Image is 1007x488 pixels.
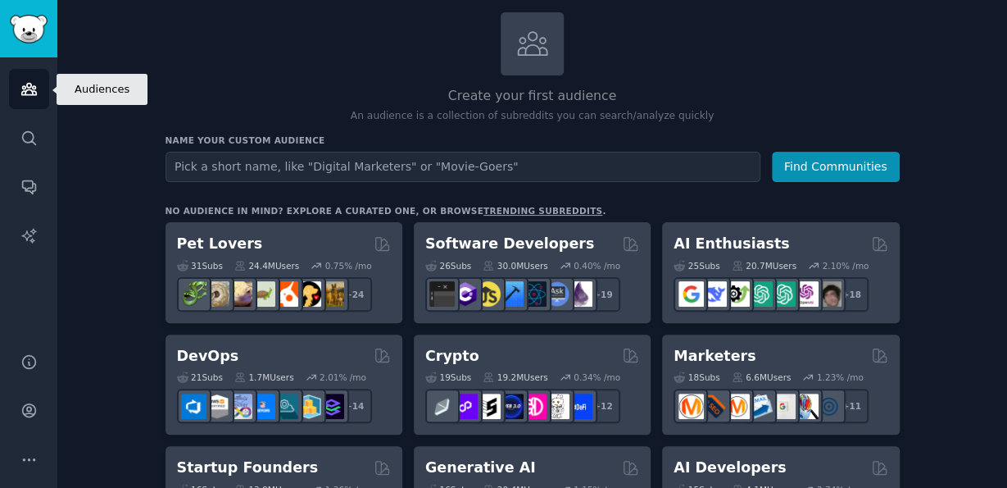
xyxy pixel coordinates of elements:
img: AskMarketing [724,394,750,419]
h2: Marketers [674,346,755,367]
img: leopardgeckos [227,281,252,307]
img: azuredevops [181,394,206,419]
h2: Software Developers [425,234,594,254]
img: OnlineMarketing [816,394,841,419]
div: 6.6M Users [732,372,792,383]
img: chatgpt_promptDesign [747,281,773,307]
div: 19.2M Users [483,372,547,383]
div: 18 Sub s [674,372,719,383]
img: web3 [498,394,524,419]
img: aws_cdk [296,394,321,419]
h2: Crypto [425,346,479,367]
div: 24.4M Users [234,260,299,271]
img: DeepSeek [701,281,727,307]
img: chatgpt_prompts_ [770,281,796,307]
img: CryptoNews [544,394,569,419]
img: platformengineering [273,394,298,419]
img: PlatformEngineers [319,394,344,419]
img: iOSProgramming [498,281,524,307]
img: ethstaker [475,394,501,419]
img: defiblockchain [521,394,547,419]
h2: AI Enthusiasts [674,234,789,254]
img: 0xPolygon [452,394,478,419]
img: AItoolsCatalog [724,281,750,307]
input: Pick a short name, like "Digital Marketers" or "Movie-Goers" [166,152,760,182]
div: 21 Sub s [177,372,223,383]
div: 20.7M Users [732,260,796,271]
h2: Create your first audience [166,86,900,107]
img: turtle [250,281,275,307]
img: GoogleGeminiAI [678,281,704,307]
button: Find Communities [772,152,900,182]
img: ethfinance [429,394,455,419]
img: googleads [770,394,796,419]
img: bigseo [701,394,727,419]
div: 25 Sub s [674,260,719,271]
img: csharp [452,281,478,307]
div: 2.01 % /mo [320,372,366,383]
div: + 11 [834,389,869,423]
div: No audience in mind? Explore a curated one, or browse . [166,205,606,217]
img: elixir [567,281,592,307]
img: AWS_Certified_Experts [204,394,229,419]
div: 0.34 % /mo [574,372,620,383]
img: reactnative [521,281,547,307]
img: GummySearch logo [10,15,48,43]
div: 1.7M Users [234,372,294,383]
img: learnjavascript [475,281,501,307]
img: cockatiel [273,281,298,307]
h3: Name your custom audience [166,135,900,146]
div: 26 Sub s [425,260,471,271]
div: 19 Sub s [425,372,471,383]
h2: AI Developers [674,458,786,478]
h2: DevOps [177,346,239,367]
img: MarketingResearch [793,394,819,419]
img: software [429,281,455,307]
img: content_marketing [678,394,704,419]
img: ballpython [204,281,229,307]
img: Docker_DevOps [227,394,252,419]
div: 31 Sub s [177,260,223,271]
h2: Pet Lovers [177,234,263,254]
div: + 24 [338,277,372,312]
h2: Generative AI [425,458,536,478]
div: 1.23 % /mo [817,372,864,383]
div: 0.40 % /mo [574,260,620,271]
img: PetAdvice [296,281,321,307]
a: trending subreddits [483,206,602,216]
div: 0.75 % /mo [325,260,372,271]
img: Emailmarketing [747,394,773,419]
img: defi_ [567,394,592,419]
div: + 14 [338,389,372,423]
div: + 18 [834,277,869,312]
img: herpetology [181,281,206,307]
h2: Startup Founders [177,458,318,478]
img: OpenAIDev [793,281,819,307]
div: 2.10 % /mo [822,260,869,271]
div: + 19 [586,277,620,312]
img: AskComputerScience [544,281,569,307]
div: + 12 [586,389,620,423]
img: dogbreed [319,281,344,307]
p: An audience is a collection of subreddits you can search/analyze quickly [166,109,900,124]
img: ArtificalIntelligence [816,281,841,307]
img: DevOpsLinks [250,394,275,419]
div: 30.0M Users [483,260,547,271]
